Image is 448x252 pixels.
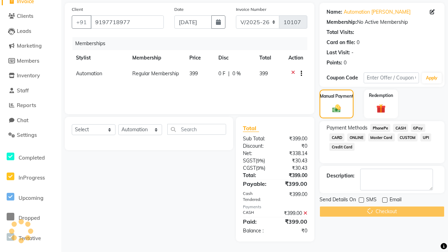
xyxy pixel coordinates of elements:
th: Stylist [72,50,128,66]
span: Master Card [368,133,395,141]
span: 0 % [232,70,241,77]
a: Chat [2,117,59,125]
span: Staff [17,87,29,94]
span: Upcoming [19,195,43,201]
label: Manual Payment [320,93,353,99]
span: | [228,70,230,77]
span: CASH [393,124,408,132]
div: ( ) [238,157,275,164]
div: Memberships [72,37,313,50]
div: CASH [238,210,275,217]
span: 399 [259,70,268,77]
button: +91 [72,15,91,29]
th: Price [185,50,214,66]
div: ₹30.43 [275,164,313,172]
div: ₹399.00 [275,135,313,142]
span: 0 F [218,70,225,77]
span: ONLINE [347,133,365,141]
span: CARD [329,133,344,141]
span: 399 [189,70,198,77]
span: Total [243,125,259,132]
span: Chat [17,117,28,124]
a: Marketing [2,42,59,50]
span: Members [17,57,39,64]
span: Marketing [17,42,42,49]
span: Leads [17,28,31,34]
span: Email [390,196,401,205]
div: ( ) [238,164,275,172]
div: ₹30.43 [275,157,313,164]
span: Settings [17,132,37,138]
a: Leads [2,27,59,35]
label: Redemption [369,92,393,99]
label: Invoice Number [236,6,266,13]
span: Inventory [17,72,40,79]
label: Date [174,6,184,13]
div: Points: [327,59,342,66]
span: 9% [257,165,264,171]
div: Payments [243,204,308,210]
div: Discount: [238,142,275,150]
div: ₹0 [275,227,313,234]
div: Card on file: [327,39,355,46]
input: Search by Name/Mobile/Email/Code [91,15,164,29]
th: Membership [128,50,185,66]
span: Send Details On [320,196,356,205]
div: Cash Tendered: [238,191,275,203]
div: Total: [238,172,275,179]
div: Balance : [238,227,275,234]
span: Payment Methods [327,124,367,132]
button: Apply [422,73,442,83]
div: Name: [327,8,342,16]
a: Staff [2,87,59,95]
img: _gift.svg [373,103,388,114]
input: Enter Offer / Coupon Code [364,72,419,83]
div: Membership: [327,19,357,26]
span: CUSTOM [398,133,418,141]
div: 0 [344,59,346,66]
div: Last Visit: [327,49,350,56]
div: Description: [327,172,355,180]
span: Dropped [19,215,40,221]
div: - [351,49,353,56]
div: 0 [357,39,359,46]
div: ₹399.00 [275,210,313,217]
span: CGST [243,165,256,171]
div: ₹399.00 [275,172,313,179]
div: Sub Total: [238,135,275,142]
label: Client [72,6,83,13]
span: Clients [17,13,33,19]
div: Paid: [238,217,275,226]
th: Disc [214,50,255,66]
a: Settings [2,131,59,139]
div: Total Visits: [327,29,354,36]
a: Reports [2,101,59,110]
div: Coupon Code [327,74,364,82]
span: InProgress [19,174,45,181]
span: Completed [19,154,45,161]
a: Clients [2,12,59,20]
span: Automation [76,70,102,77]
span: SMS [366,196,377,205]
span: UPI [420,133,431,141]
input: Search [167,124,226,135]
span: Reports [17,102,36,108]
div: ₹399.00 [275,217,313,226]
div: ₹399.00 [275,191,313,203]
span: 9% [257,158,264,163]
div: Net: [238,150,275,157]
span: Regular Membership [132,70,179,77]
div: Payable: [238,180,275,188]
th: Total [255,50,285,66]
a: Inventory [2,72,59,80]
div: ₹0 [275,142,313,150]
div: No Active Membership [327,19,437,26]
div: ₹399.00 [275,180,313,188]
span: GPay [411,124,425,132]
th: Action [284,50,307,66]
img: _cash.svg [330,104,343,113]
span: Credit Card [329,143,355,151]
a: Automation [PERSON_NAME] [344,8,411,16]
span: PhonePe [370,124,390,132]
span: SGST [243,157,255,164]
